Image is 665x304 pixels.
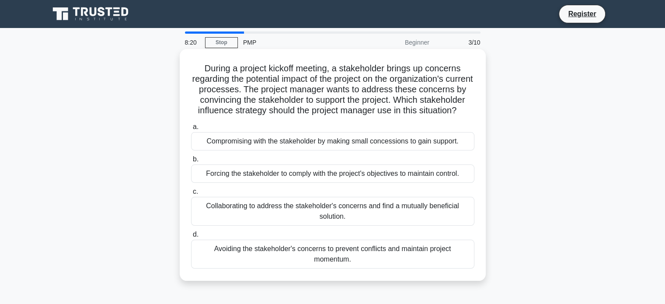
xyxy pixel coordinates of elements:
span: a. [193,123,198,130]
a: Stop [205,37,238,48]
div: Avoiding the stakeholder's concerns to prevent conflicts and maintain project momentum. [191,240,474,269]
a: Register [563,8,601,19]
span: b. [193,155,198,163]
div: 8:20 [180,34,205,51]
div: Forcing the stakeholder to comply with the project's objectives to maintain control. [191,164,474,183]
div: Collaborating to address the stakeholder's concerns and find a mutually beneficial solution. [191,197,474,226]
div: PMP [238,34,358,51]
h5: During a project kickoff meeting, a stakeholder brings up concerns regarding the potential impact... [190,63,475,116]
div: Beginner [358,34,435,51]
div: Compromising with the stakeholder by making small concessions to gain support. [191,132,474,150]
span: c. [193,188,198,195]
span: d. [193,231,198,238]
div: 3/10 [435,34,486,51]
